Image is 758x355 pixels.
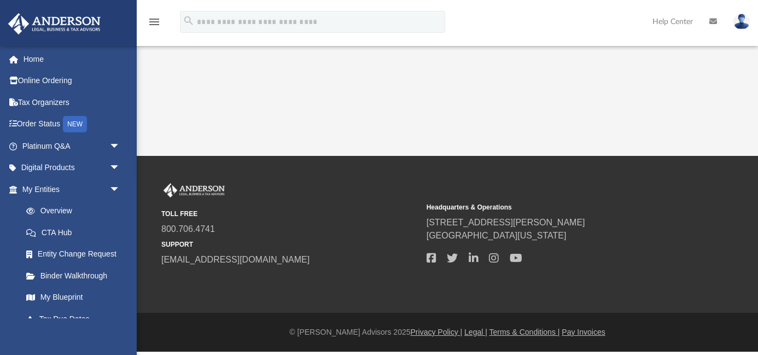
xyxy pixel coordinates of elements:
[8,48,137,70] a: Home
[427,218,585,227] a: [STREET_ADDRESS][PERSON_NAME]
[161,209,419,219] small: TOLL FREE
[411,328,463,336] a: Privacy Policy |
[137,327,758,338] div: © [PERSON_NAME] Advisors 2025
[489,328,560,336] a: Terms & Conditions |
[427,231,567,240] a: [GEOGRAPHIC_DATA][US_STATE]
[8,178,137,200] a: My Entitiesarrow_drop_down
[8,135,137,157] a: Platinum Q&Aarrow_drop_down
[148,21,161,28] a: menu
[161,255,310,264] a: [EMAIL_ADDRESS][DOMAIN_NAME]
[8,70,137,92] a: Online Ordering
[15,265,137,287] a: Binder Walkthrough
[109,135,131,158] span: arrow_drop_down
[427,202,684,212] small: Headquarters & Operations
[148,15,161,28] i: menu
[562,328,605,336] a: Pay Invoices
[15,222,137,243] a: CTA Hub
[15,287,131,309] a: My Blueprint
[15,200,137,222] a: Overview
[15,243,137,265] a: Entity Change Request
[109,178,131,201] span: arrow_drop_down
[8,91,137,113] a: Tax Organizers
[5,13,104,34] img: Anderson Advisors Platinum Portal
[733,14,750,30] img: User Pic
[8,157,137,179] a: Digital Productsarrow_drop_down
[109,157,131,179] span: arrow_drop_down
[8,113,137,136] a: Order StatusNEW
[161,183,227,197] img: Anderson Advisors Platinum Portal
[63,116,87,132] div: NEW
[15,308,137,330] a: Tax Due Dates
[183,15,195,27] i: search
[161,224,215,234] a: 800.706.4741
[161,240,419,249] small: SUPPORT
[464,328,487,336] a: Legal |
